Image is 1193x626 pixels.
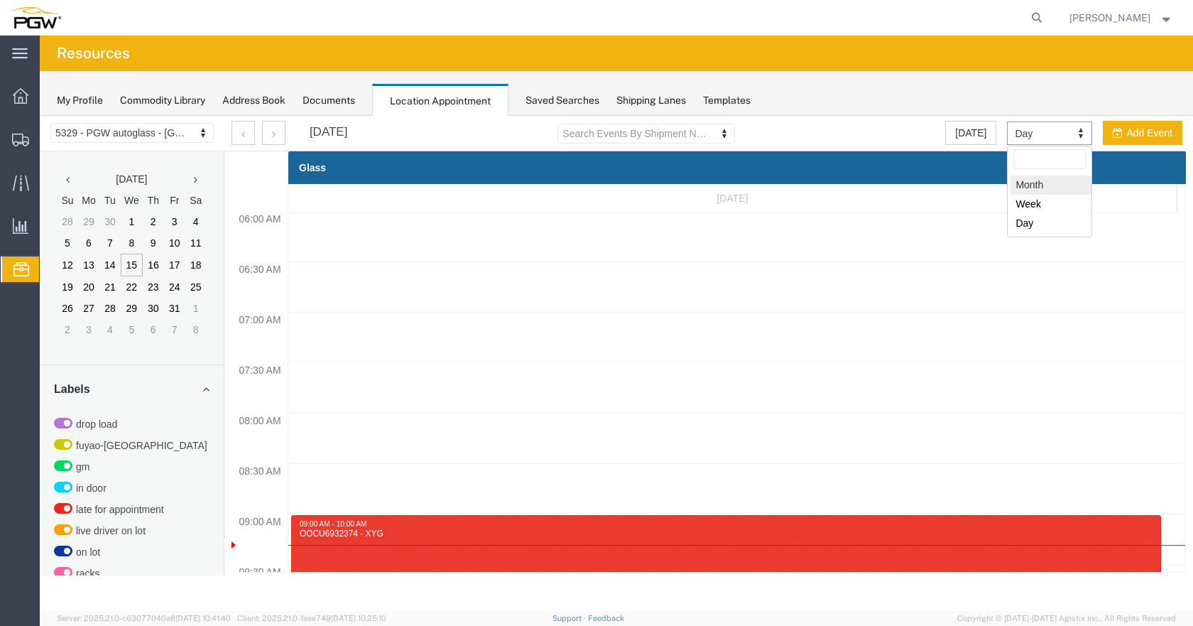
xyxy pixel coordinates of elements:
[40,116,1193,611] iframe: FS Legacy Container
[57,36,130,71] h4: Resources
[616,93,686,108] div: Shipping Lanes
[222,93,285,108] div: Address Book
[552,614,588,622] a: Support
[331,614,386,622] span: [DATE] 10:25:10
[957,612,1176,625] span: Copyright © [DATE]-[DATE] Agistix Inc., All Rights Reserved
[1069,9,1174,26] button: [PERSON_NAME]
[57,614,231,622] span: Server: 2025.21.0-c63077040a8
[303,93,355,108] div: Documents
[175,614,231,622] span: [DATE] 10:41:40
[237,614,386,622] span: Client: 2025.21.0-faee749
[588,614,624,622] a: Feedback
[525,93,599,108] div: Saved Searches
[1069,10,1150,26] span: Brandy Shannon
[10,7,61,28] img: logo
[372,84,508,117] div: Location Appointment
[703,93,751,108] div: Templates
[57,93,103,108] div: My Profile
[120,93,205,108] div: Commodity Library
